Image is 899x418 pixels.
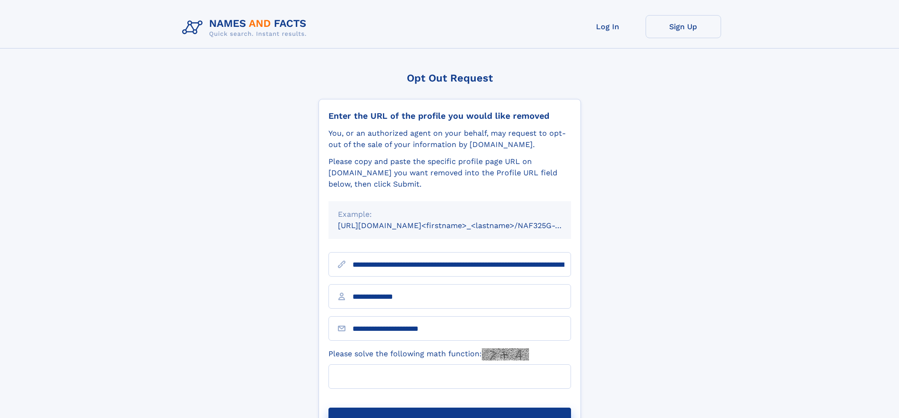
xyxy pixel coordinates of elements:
img: Logo Names and Facts [178,15,314,41]
div: Example: [338,209,562,220]
div: Please copy and paste the specific profile page URL on [DOMAIN_NAME] you want removed into the Pr... [328,156,571,190]
a: Sign Up [646,15,721,38]
div: You, or an authorized agent on your behalf, may request to opt-out of the sale of your informatio... [328,128,571,150]
label: Please solve the following math function: [328,348,529,361]
a: Log In [570,15,646,38]
small: [URL][DOMAIN_NAME]<firstname>_<lastname>/NAF325G-xxxxxxxx [338,221,589,230]
div: Enter the URL of the profile you would like removed [328,111,571,121]
div: Opt Out Request [319,72,581,84]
